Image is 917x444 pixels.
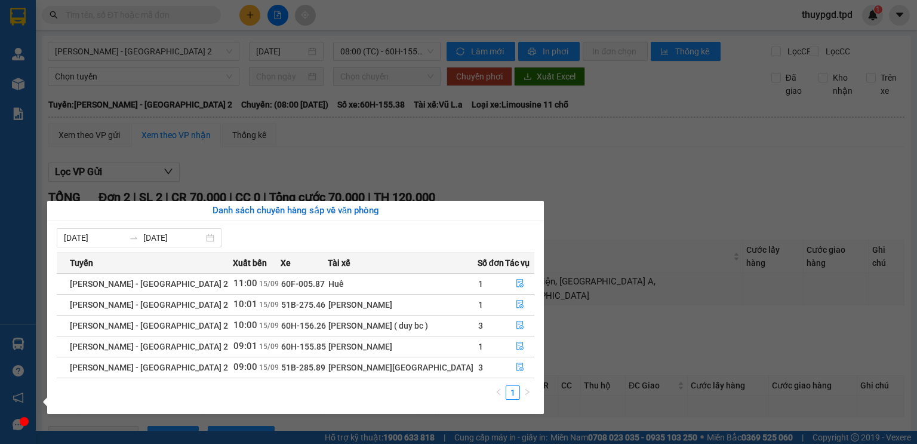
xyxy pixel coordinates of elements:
[491,385,506,400] li: Previous Page
[70,279,228,289] span: [PERSON_NAME] - [GEOGRAPHIC_DATA] 2
[259,301,279,309] span: 15/09
[233,299,257,310] span: 10:01
[506,274,534,293] button: file-done
[516,342,524,351] span: file-done
[478,256,504,270] span: Số đơn
[520,385,534,400] li: Next Page
[478,300,483,310] span: 1
[520,385,534,400] button: right
[478,342,483,351] span: 1
[491,385,506,400] button: left
[259,280,279,288] span: 15/09
[281,300,325,310] span: 51B-275.46
[259,363,279,372] span: 15/09
[281,321,326,330] span: 60H-156.26
[516,279,524,289] span: file-done
[328,319,477,332] div: [PERSON_NAME] ( duy bc )
[259,321,279,330] span: 15/09
[506,386,519,399] a: 1
[478,279,483,289] span: 1
[143,231,204,244] input: Đến ngày
[328,256,350,270] span: Tài xế
[328,277,477,290] div: Huê
[478,363,483,372] span: 3
[70,363,228,372] span: [PERSON_NAME] - [GEOGRAPHIC_DATA] 2
[233,256,267,270] span: Xuất bến
[57,204,534,218] div: Danh sách chuyến hàng sắp về văn phòng
[328,361,477,374] div: [PERSON_NAME][GEOGRAPHIC_DATA]
[506,337,534,356] button: file-done
[233,278,257,289] span: 11:00
[233,320,257,330] span: 10:00
[516,363,524,372] span: file-done
[505,256,530,270] span: Tác vụ
[516,321,524,330] span: file-done
[70,300,228,310] span: [PERSON_NAME] - [GEOGRAPHIC_DATA] 2
[506,316,534,335] button: file-done
[506,295,534,314] button: file-done
[233,341,257,351] span: 09:01
[506,385,520,400] li: 1
[70,342,228,351] span: [PERSON_NAME] - [GEOGRAPHIC_DATA] 2
[70,256,93,270] span: Tuyến
[129,233,139,243] span: to
[259,342,279,351] span: 15/09
[524,388,531,396] span: right
[328,298,477,311] div: [PERSON_NAME]
[506,358,534,377] button: file-done
[64,231,124,244] input: Từ ngày
[129,233,139,243] span: swap-right
[478,321,483,330] span: 3
[281,256,291,270] span: Xe
[281,279,325,289] span: 60F-005.87
[70,321,228,330] span: [PERSON_NAME] - [GEOGRAPHIC_DATA] 2
[516,300,524,310] span: file-done
[328,340,477,353] div: [PERSON_NAME]
[281,342,326,351] span: 60H-155.85
[495,388,502,396] span: left
[233,362,257,372] span: 09:00
[281,363,325,372] span: 51B-285.89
